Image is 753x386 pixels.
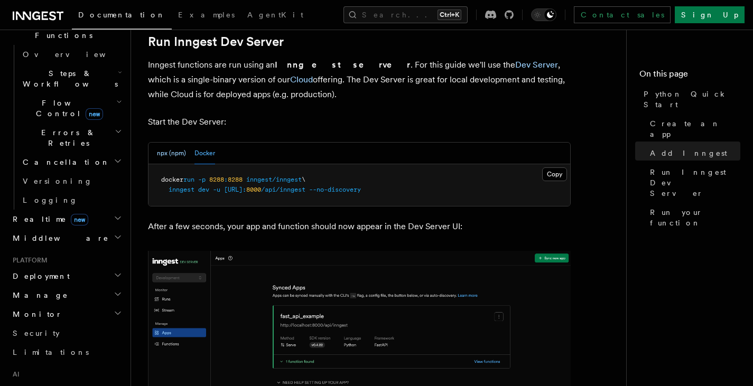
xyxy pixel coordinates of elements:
[8,286,124,305] button: Manage
[542,167,567,181] button: Copy
[8,233,109,243] span: Middleware
[8,309,62,319] span: Monitor
[18,127,115,148] span: Errors & Retries
[8,214,88,224] span: Realtime
[438,10,461,20] kbd: Ctrl+K
[8,343,124,362] a: Limitations
[8,271,70,281] span: Deployment
[18,68,118,89] span: Steps & Workflows
[246,186,261,193] span: 8000
[224,186,246,193] span: [URL]:
[8,324,124,343] a: Security
[18,157,110,167] span: Cancellation
[18,191,124,210] a: Logging
[23,196,78,204] span: Logging
[646,114,740,144] a: Create an app
[228,176,243,183] span: 8288
[183,176,194,183] span: run
[650,148,727,158] span: Add Inngest
[86,108,103,120] span: new
[157,143,186,164] button: npx (npm)
[198,176,206,183] span: -p
[646,144,740,163] a: Add Inngest
[8,305,124,324] button: Monitor
[72,3,172,30] a: Documentation
[161,176,183,183] span: docker
[148,219,571,234] p: After a few seconds, your app and function should now appear in the Dev Server UI:
[8,210,124,229] button: Realtimenew
[18,153,124,172] button: Cancellation
[241,3,310,29] a: AgentKit
[148,34,284,49] a: Run Inngest Dev Server
[515,60,558,70] a: Dev Server
[18,123,124,153] button: Errors & Retries
[194,143,215,164] button: Docker
[343,6,468,23] button: Search...Ctrl+K
[8,15,124,45] button: Inngest Functions
[18,45,124,64] a: Overview
[639,68,740,84] h4: On this page
[213,186,220,193] span: -u
[8,229,124,248] button: Middleware
[148,58,571,102] p: Inngest functions are run using an . For this guide we'll use the , which is a single-binary vers...
[8,256,48,265] span: Platform
[8,370,20,379] span: AI
[178,11,235,19] span: Examples
[650,207,740,228] span: Run your function
[78,11,165,19] span: Documentation
[13,329,60,337] span: Security
[650,118,740,139] span: Create an app
[261,186,305,193] span: /api/inngest
[8,267,124,286] button: Deployment
[169,186,194,193] span: inngest
[309,186,361,193] span: --no-discovery
[71,214,88,225] span: new
[18,172,124,191] a: Versioning
[290,74,313,84] a: Cloud
[18,93,124,123] button: Flow Controlnew
[275,60,411,70] strong: Inngest server
[675,6,745,23] a: Sign Up
[18,64,124,93] button: Steps & Workflows
[148,115,571,129] p: Start the Dev Server:
[302,176,305,183] span: \
[23,50,132,59] span: Overview
[646,203,740,232] a: Run your function
[23,177,92,185] span: Versioning
[224,176,228,183] span: :
[209,176,224,183] span: 8288
[247,11,303,19] span: AgentKit
[650,167,740,199] span: Run Inngest Dev Server
[639,84,740,114] a: Python Quick Start
[13,348,89,356] span: Limitations
[198,186,209,193] span: dev
[18,98,116,119] span: Flow Control
[646,163,740,203] a: Run Inngest Dev Server
[172,3,241,29] a: Examples
[531,8,556,21] button: Toggle dark mode
[8,290,68,300] span: Manage
[8,20,114,41] span: Inngest Functions
[8,45,124,210] div: Inngest Functions
[246,176,302,183] span: inngest/inngest
[644,89,740,110] span: Python Quick Start
[574,6,671,23] a: Contact sales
